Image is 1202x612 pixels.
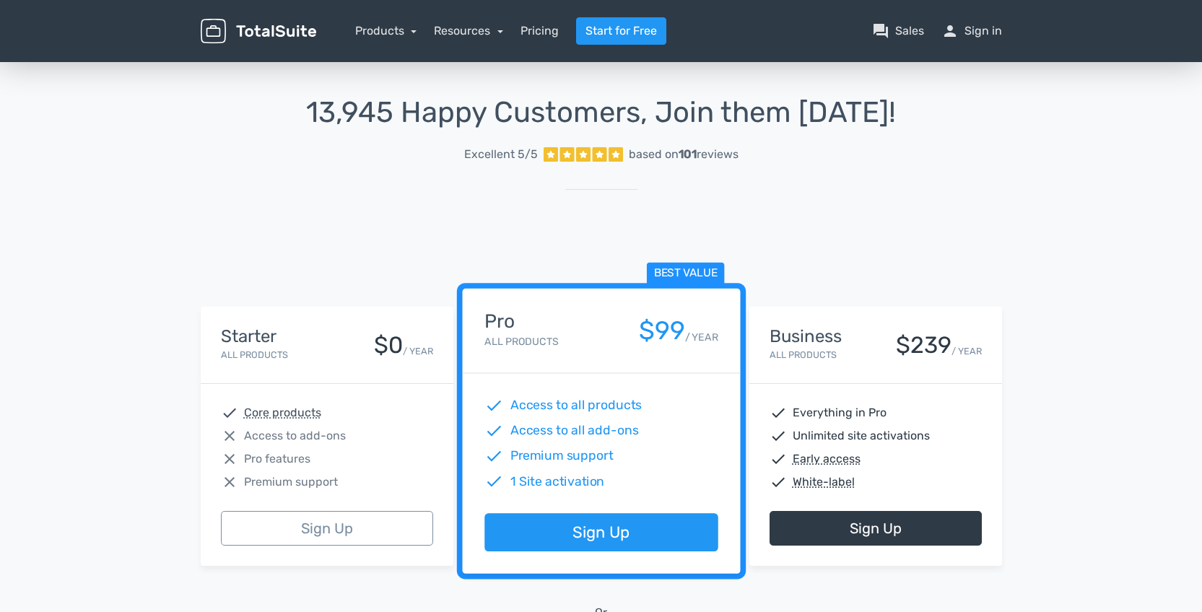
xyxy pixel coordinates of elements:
span: Excellent 5/5 [464,146,538,163]
span: check [484,396,503,415]
span: Access to add-ons [244,427,346,445]
small: / YEAR [403,344,433,358]
img: TotalSuite for WordPress [201,19,316,44]
strong: 101 [679,147,697,161]
a: Products [355,24,417,38]
abbr: White-label [793,473,855,491]
span: check [221,404,238,421]
a: question_answerSales [872,22,924,40]
span: Pro features [244,450,310,468]
span: Premium support [510,447,613,465]
a: personSign in [941,22,1002,40]
span: close [221,450,238,468]
a: Sign Up [221,511,433,546]
span: check [484,421,503,440]
small: / YEAR [684,330,718,345]
span: check [770,450,787,468]
a: Sign Up [770,511,982,546]
span: close [221,427,238,445]
span: 1 Site activation [510,472,604,491]
h4: Pro [484,311,558,332]
span: person [941,22,959,40]
span: Access to all add-ons [510,421,638,440]
a: Pricing [521,22,559,40]
h4: Starter [221,327,288,346]
h4: Business [770,327,842,346]
div: based on reviews [629,146,739,163]
a: Sign Up [484,514,718,552]
div: $99 [638,317,684,345]
a: Start for Free [576,17,666,45]
span: check [484,447,503,465]
span: Premium support [244,473,338,491]
span: close [221,473,238,491]
span: check [484,472,503,491]
abbr: Core products [244,404,321,421]
span: Unlimited site activations [793,427,930,445]
div: $0 [374,333,403,358]
a: Resources [434,24,503,38]
span: check [770,427,787,445]
span: question_answer [872,22,889,40]
small: / YEAR [951,344,982,358]
span: check [770,404,787,421]
abbr: Early access [793,450,861,468]
small: All Products [770,349,837,360]
small: All Products [221,349,288,360]
small: All Products [484,336,558,348]
span: Access to all products [510,396,642,415]
span: check [770,473,787,491]
a: Excellent 5/5 based on101reviews [201,140,1002,169]
div: $239 [896,333,951,358]
h1: 13,945 Happy Customers, Join them [DATE]! [201,97,1002,128]
span: Best value [646,263,724,285]
span: Everything in Pro [793,404,887,421]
